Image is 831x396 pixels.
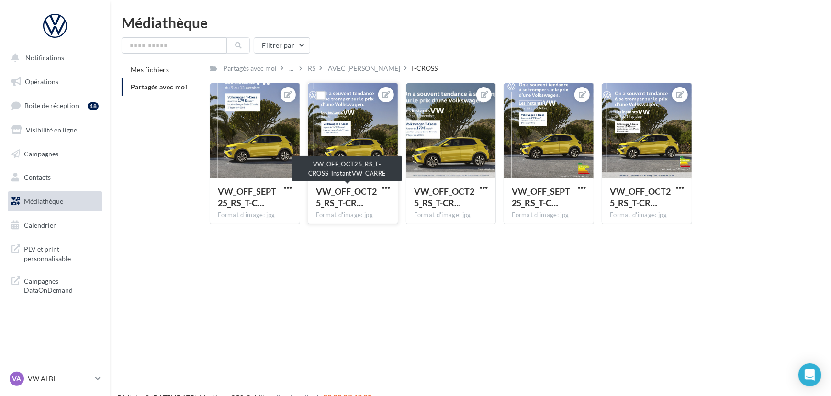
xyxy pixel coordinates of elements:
[122,15,820,30] div: Médiathèque
[414,186,475,208] span: VW_OFF_OCT25_RS_T-CROSS_InstantVW_GMB_1740X1300
[131,83,187,91] span: Partagés avec moi
[218,186,276,208] span: VW_OFF_SEPT25_RS_T-CROSS_InstantVW_1920X1080
[25,54,64,62] span: Notifications
[25,77,58,86] span: Opérations
[24,275,99,295] span: Campagnes DataOnDemand
[12,374,22,384] span: VA
[292,156,402,181] div: VW_OFF_OCT25_RS_T-CROSS_InstantVW_CARRE
[24,221,56,229] span: Calendrier
[798,363,821,386] div: Open Intercom Messenger
[6,120,104,140] a: Visibilité en ligne
[88,102,99,110] div: 48
[6,48,101,68] button: Notifications
[24,101,79,110] span: Boîte de réception
[316,211,390,220] div: Format d'image: jpg
[254,37,310,54] button: Filtrer par
[6,271,104,299] a: Campagnes DataOnDemand
[24,197,63,205] span: Médiathèque
[218,211,292,220] div: Format d'image: jpg
[24,242,99,263] span: PLV et print personnalisable
[512,211,586,220] div: Format d'image: jpg
[610,211,684,220] div: Format d'image: jpg
[223,64,277,73] div: Partagés avec moi
[287,62,295,75] div: ...
[24,173,51,181] span: Contacts
[316,186,377,208] span: VW_OFF_OCT25_RS_T-CROSS_InstantVW_CARRE
[308,64,315,73] div: RS
[6,239,104,267] a: PLV et print personnalisable
[24,149,58,157] span: Campagnes
[6,144,104,164] a: Campagnes
[6,95,104,116] a: Boîte de réception48
[6,167,104,187] a: Contacts
[28,374,91,384] p: VW ALBI
[8,370,102,388] a: VA VW ALBI
[6,72,104,92] a: Opérations
[610,186,671,208] span: VW_OFF_OCT25_RS_T-CROSS_InstantVW_GMB_720X720
[414,211,488,220] div: Format d'image: jpg
[26,126,77,134] span: Visibilité en ligne
[131,66,169,74] span: Mes fichiers
[328,64,400,73] div: AVEC [PERSON_NAME]
[6,215,104,235] a: Calendrier
[411,64,438,73] div: T-CROSS
[512,186,570,208] span: VW_OFF_SEPT25_RS_T-CROSS_InstantVW1080X1350
[6,191,104,211] a: Médiathèque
